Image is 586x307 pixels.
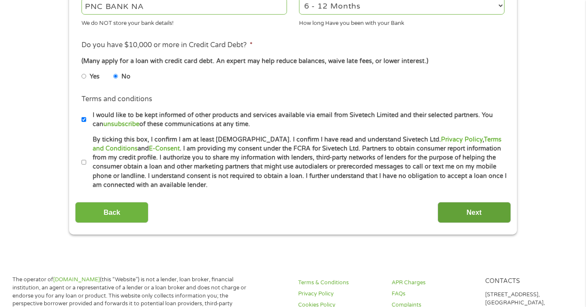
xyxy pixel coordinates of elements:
a: Terms and Conditions [93,136,501,152]
a: APR Charges [392,279,475,287]
a: FAQs [392,290,475,298]
a: [DOMAIN_NAME] [53,276,100,283]
input: Next [438,202,511,223]
div: We do NOT store your bank details! [82,16,287,27]
label: Yes [90,72,100,81]
h4: Contacts [485,277,568,286]
div: (Many apply for a loan with credit card debt. An expert may help reduce balances, waive late fees... [82,57,504,66]
label: By ticking this box, I confirm I am at least [DEMOGRAPHIC_DATA]. I confirm I have read and unders... [86,135,507,190]
label: Do you have $10,000 or more in Credit Card Debt? [82,41,253,50]
label: No [121,72,130,81]
a: Privacy Policy [298,290,381,298]
a: Terms & Conditions [298,279,381,287]
a: E-Consent [149,145,180,152]
a: unsubscribe [103,120,139,128]
div: How long Have you been with your Bank [299,16,504,27]
label: Terms and conditions [82,95,152,104]
label: I would like to be kept informed of other products and services available via email from Sivetech... [86,111,507,129]
input: Back [75,202,148,223]
a: Privacy Policy [441,136,483,143]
